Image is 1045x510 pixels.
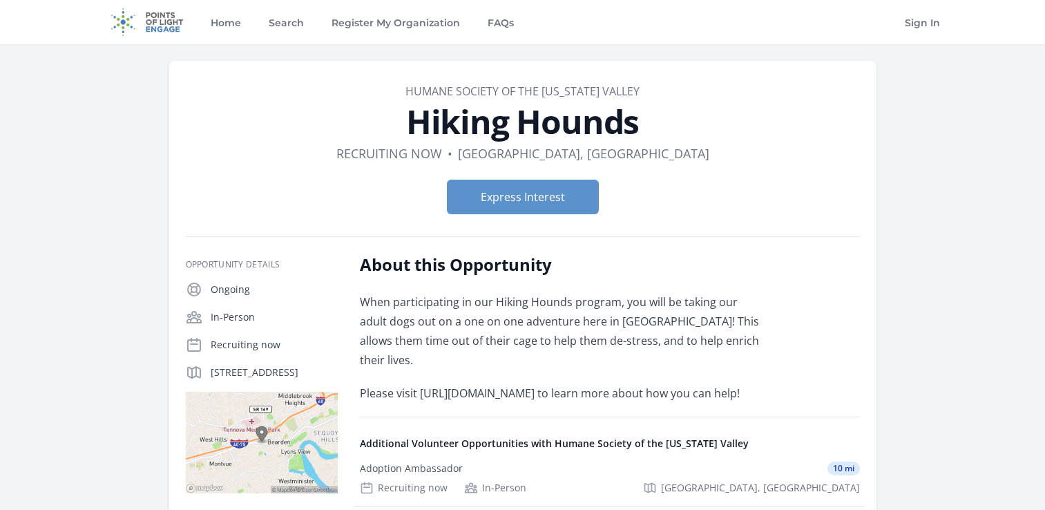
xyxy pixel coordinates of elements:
[405,84,640,99] a: Humane Society of the [US_STATE] Valley
[360,254,764,276] h2: About this Opportunity
[360,437,860,451] h4: Additional Volunteer Opportunities with Humane Society of the [US_STATE] Valley
[448,144,452,163] div: •
[211,338,338,352] p: Recruiting now
[360,384,764,403] p: Please visit [URL][DOMAIN_NAME] to learn more about how you can help!
[211,366,338,379] p: [STREET_ADDRESS]
[360,292,764,370] p: When participating in our Hiking Hounds program, you will be taking our adult dogs out on a one o...
[186,259,338,270] h3: Opportunity Details
[360,462,463,475] div: Adoption Ambassador
[458,144,709,163] dd: [GEOGRAPHIC_DATA], [GEOGRAPHIC_DATA]
[186,105,860,138] h1: Hiking Hounds
[447,180,599,214] button: Express Interest
[211,310,338,324] p: In-Person
[211,283,338,296] p: Ongoing
[360,481,448,495] div: Recruiting now
[336,144,442,163] dd: Recruiting now
[827,462,860,475] span: 10 mi
[354,451,865,506] a: Adoption Ambassador 10 mi Recruiting now In-Person [GEOGRAPHIC_DATA], [GEOGRAPHIC_DATA]
[186,392,338,493] img: Map
[661,481,860,495] span: [GEOGRAPHIC_DATA], [GEOGRAPHIC_DATA]
[464,481,526,495] div: In-Person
